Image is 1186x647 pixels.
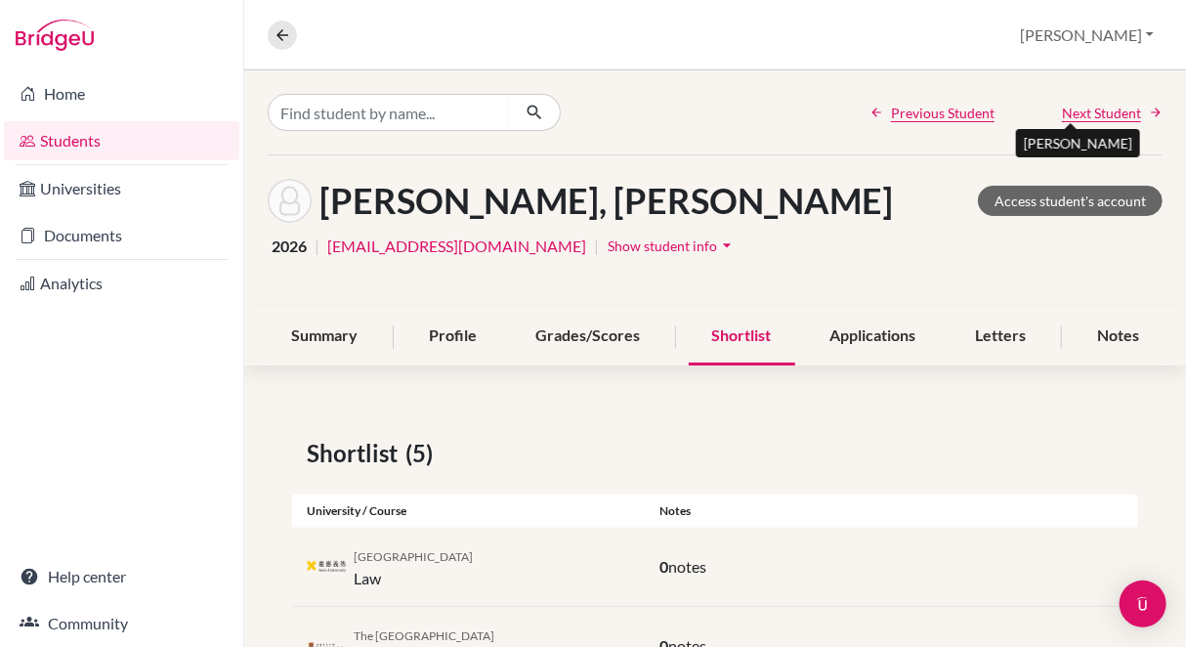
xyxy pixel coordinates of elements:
[891,103,995,123] span: Previous Student
[354,628,494,643] span: The [GEOGRAPHIC_DATA]
[4,74,239,113] a: Home
[292,502,645,520] div: University / Course
[717,236,737,255] i: arrow_drop_down
[307,561,346,573] img: jp_kei_pbizoypa.png
[512,308,663,366] div: Grades/Scores
[268,308,381,366] div: Summary
[668,557,706,576] span: notes
[807,308,940,366] div: Applications
[268,179,312,223] img: ChuQi Wang's avatar
[869,103,995,123] a: Previous Student
[272,235,307,258] span: 2026
[354,549,473,564] span: [GEOGRAPHIC_DATA]
[645,502,1138,520] div: Notes
[1062,103,1163,123] a: Next Student
[978,186,1163,216] a: Access student's account
[1120,581,1166,627] div: Open Intercom Messenger
[594,235,599,258] span: |
[4,169,239,208] a: Universities
[608,237,717,254] span: Show student info
[4,216,239,255] a: Documents
[1074,308,1163,366] div: Notes
[319,180,893,222] h1: [PERSON_NAME], [PERSON_NAME]
[4,121,239,160] a: Students
[4,557,239,596] a: Help center
[4,604,239,643] a: Community
[327,235,586,258] a: [EMAIL_ADDRESS][DOMAIN_NAME]
[1062,103,1141,123] span: Next Student
[315,235,319,258] span: |
[268,94,510,131] input: Find student by name...
[659,557,668,576] span: 0
[405,436,441,471] span: (5)
[354,543,473,590] div: Law
[405,308,500,366] div: Profile
[1016,129,1140,157] div: [PERSON_NAME]
[16,20,94,51] img: Bridge-U
[689,308,795,366] div: Shortlist
[4,264,239,303] a: Analytics
[307,436,405,471] span: Shortlist
[607,231,738,261] button: Show student infoarrow_drop_down
[952,308,1049,366] div: Letters
[1011,17,1163,54] button: [PERSON_NAME]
